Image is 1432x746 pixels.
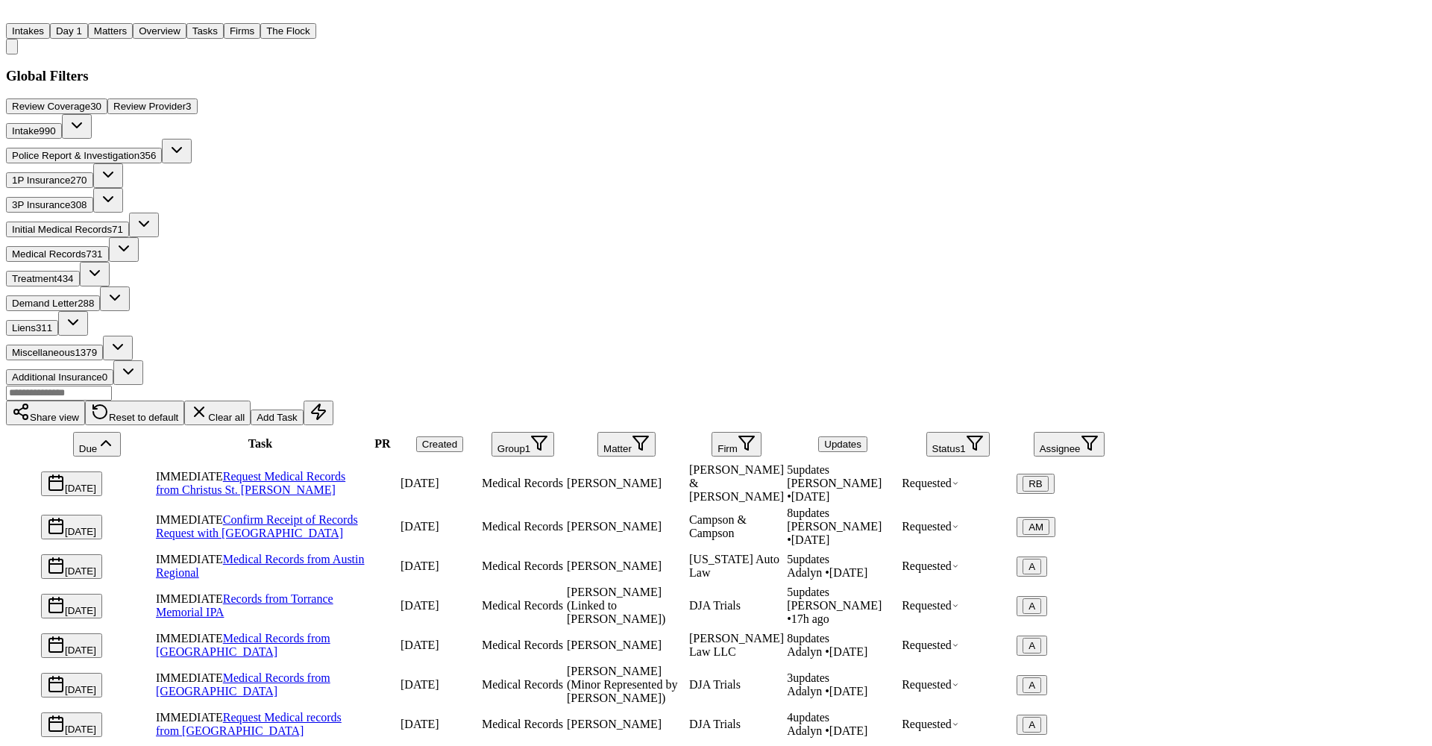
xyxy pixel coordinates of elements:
span: Collins & Collins [689,463,784,503]
button: [DATE] [41,673,102,698]
button: A [1023,677,1041,693]
button: Add Task [251,410,304,425]
span: Select row [8,609,38,621]
span: 1379 [75,347,97,358]
span: A [1029,719,1035,730]
span: 7/28/2025, 4:18:25 PM [401,559,439,572]
span: IMMEDIATE [156,470,223,483]
span: Additional Insurance [12,372,102,383]
span: Jonathan Ayala [567,477,662,489]
button: Additional Insurance0 [6,369,113,385]
span: IMMEDIATE [156,553,223,565]
button: Immediate Task [304,401,333,425]
span: 311 [36,322,52,333]
span: DJA Trials [689,718,741,730]
img: Finch Logo [6,6,24,20]
button: 3P Insurance308 [6,197,93,213]
button: Clear all [184,401,251,425]
span: Dennis Escobar (Linked to Teresa Flores) [567,586,665,625]
span: 1P Insurance [12,175,70,186]
span: Review Coverage [12,101,90,112]
a: Day 1 [50,24,88,37]
span: Medical Records [482,520,563,533]
button: Updates [818,436,867,452]
span: 308 [70,199,87,210]
button: [DATE] [41,594,102,618]
button: [DATE] [41,712,102,737]
span: 8/2/2025, 2:04:36 PM [401,477,439,489]
span: IMMEDIATE [156,592,223,605]
div: Last updated by Adalyn at 10/2/2025, 2:45:44 PM [787,645,899,659]
button: 1P Insurance270 [6,172,93,188]
button: AM [1023,519,1049,535]
button: The Flock [260,23,316,39]
button: Police Report & Investigation356 [6,148,162,163]
a: Records from Torrance Memorial IPA [156,592,333,618]
button: Tasks [186,23,224,39]
span: A [1029,601,1035,612]
span: Demand Letter [12,298,78,309]
span: Select all [8,447,38,460]
span: 990 [39,125,55,137]
span: 1 [960,443,965,454]
div: 3 update s [787,671,899,685]
div: Last updated by Adalyn at 10/9/2025, 12:52:01 PM [787,724,899,738]
span: 30 [90,101,101,112]
span: Demi Mendez (Minor Represented by Teresa Flores) [567,665,677,704]
button: Intake990 [6,123,62,139]
a: Medical Records from [GEOGRAPHIC_DATA] [156,632,330,658]
span: Brandon Bennett [567,520,662,533]
button: Status1 [926,432,990,457]
span: DJA Trials [689,599,741,612]
span: Requested [902,599,959,612]
div: Task [156,437,365,451]
span: 270 [70,175,87,186]
button: A [1017,557,1047,577]
span: Medical Records [482,477,563,489]
a: The Flock [260,24,316,37]
span: Medical Records [482,718,563,730]
span: 434 [57,273,73,284]
button: Intakes [6,23,50,39]
span: DJA Trials [689,678,741,691]
button: [DATE] [41,471,102,496]
span: IMMEDIATE [156,632,223,645]
button: A [1017,715,1047,735]
span: 0 [102,372,107,383]
div: PR [368,437,398,451]
a: Intakes [6,24,50,37]
span: 5/29/2025, 2:54:28 PM [401,678,439,691]
span: Campson & Campson [689,513,747,539]
a: Tasks [186,24,224,37]
span: Police Report & Investigation [12,150,139,161]
button: A [1017,636,1047,656]
button: A [1023,638,1041,653]
button: [DATE] [41,515,102,539]
span: Medical Records [482,678,563,691]
button: Demand Letter288 [6,295,100,311]
button: Created [416,436,463,452]
span: 8/26/2025, 12:23:34 PM [401,520,439,533]
span: Requested [902,718,959,730]
span: 9/4/2025, 2:27:20 PM [401,718,439,730]
span: Treatment [12,273,57,284]
button: Matter [597,432,656,457]
a: Confirm Receipt of Records Request with [GEOGRAPHIC_DATA] [156,513,358,539]
button: Group1 [492,432,554,457]
button: Firms [224,23,260,39]
span: Select row [8,530,38,542]
div: 8 update s [787,507,899,520]
span: Teresa Flores [567,718,662,730]
span: Miscellaneous [12,347,75,358]
span: Requested [902,639,959,651]
div: Last updated by Adalyn at 10/1/2025, 5:31:10 PM [787,566,899,580]
a: Home [6,10,24,22]
span: Requested [902,477,959,489]
span: Liens [12,322,36,333]
button: AM [1017,517,1055,537]
div: 5 update s [787,553,899,566]
span: IMMEDIATE [156,513,223,526]
span: Select row [8,486,38,499]
button: A [1023,598,1041,614]
span: Review Provider [113,101,186,112]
